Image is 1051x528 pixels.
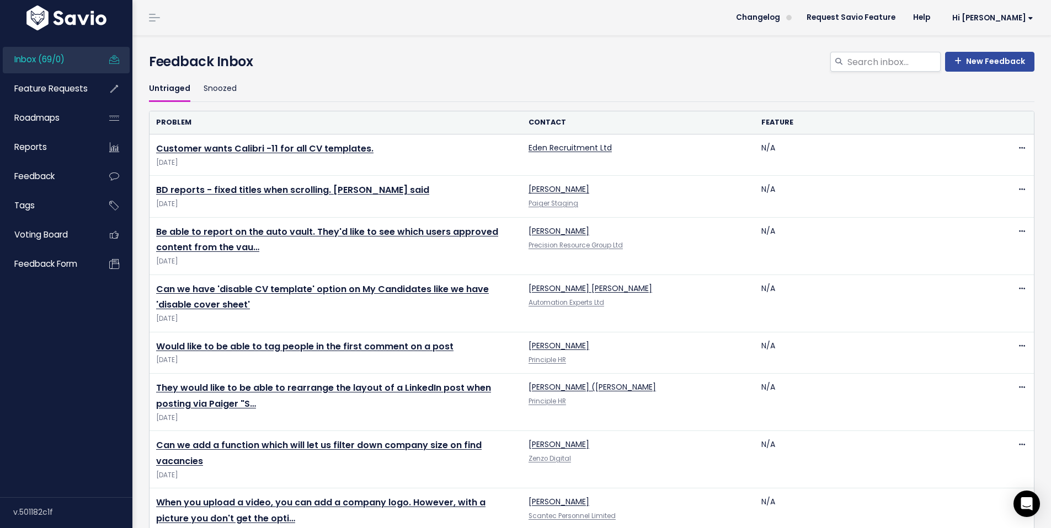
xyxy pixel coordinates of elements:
[529,283,652,294] a: [PERSON_NAME] [PERSON_NAME]
[156,381,491,410] a: They would like to be able to rearrange the layout of a LinkedIn post when posting via Paiger "S…
[14,83,88,94] span: Feature Requests
[14,53,65,65] span: Inbox (69/0)
[522,111,755,134] th: Contact
[755,274,988,332] td: N/A
[755,176,988,217] td: N/A
[14,258,77,270] span: Feedback form
[156,157,515,169] span: [DATE]
[13,498,132,526] div: v.501182c1f
[755,374,988,431] td: N/A
[529,298,604,307] a: Automation Experts Ltd
[204,76,237,102] a: Snoozed
[156,198,515,210] span: [DATE]
[3,164,92,189] a: Feedback
[529,184,589,195] a: [PERSON_NAME]
[156,340,454,353] a: Would like to be able to tag people in the first comment on a post
[156,256,515,267] span: [DATE]
[529,381,656,392] a: [PERSON_NAME] ([PERSON_NAME]
[156,313,515,325] span: [DATE]
[14,112,60,123] span: Roadmaps
[3,193,92,218] a: Tags
[846,52,941,72] input: Search inbox...
[156,354,515,366] span: [DATE]
[3,134,92,160] a: Reports
[14,200,35,211] span: Tags
[798,9,904,26] a: Request Savio Feature
[939,9,1042,26] a: Hi [PERSON_NAME]
[529,439,589,450] a: [PERSON_NAME]
[529,511,616,520] a: Scantec Personnel Limited
[24,6,109,30] img: logo-white.9d6f32f41409.svg
[529,142,612,153] a: Eden Recruitment Ltd
[529,454,571,463] a: Zenzo Digital
[755,217,988,274] td: N/A
[156,470,515,481] span: [DATE]
[529,496,589,507] a: [PERSON_NAME]
[149,76,190,102] a: Untriaged
[3,222,92,247] a: Voting Board
[3,251,92,277] a: Feedback form
[529,225,589,236] a: [PERSON_NAME]
[755,431,988,488] td: N/A
[14,170,55,182] span: Feedback
[156,412,515,424] span: [DATE]
[150,111,522,134] th: Problem
[156,225,498,254] a: Be able to report on the auto vault. They'd like to see which users approved content from the vau…
[945,52,1034,72] a: New Feedback
[156,184,429,196] a: BD reports - fixed titles when scrolling. [PERSON_NAME] said
[755,111,988,134] th: Feature
[529,355,566,364] a: Principle HR
[3,105,92,131] a: Roadmaps
[904,9,939,26] a: Help
[529,241,623,250] a: Precision Resource Group Ltd
[755,134,988,176] td: N/A
[149,76,1034,102] ul: Filter feature requests
[1013,491,1040,517] div: Open Intercom Messenger
[529,340,589,351] a: [PERSON_NAME]
[529,397,566,406] a: Principle HR
[14,229,68,240] span: Voting Board
[156,496,486,525] a: When you upload a video, you can add a company logo. However, with a picture you don't get the opti…
[736,14,780,21] span: Changelog
[156,142,374,155] a: Customer wants Calibri -11 for all CV templates.
[3,47,92,72] a: Inbox (69/0)
[149,52,1034,72] h4: Feedback Inbox
[952,14,1033,22] span: Hi [PERSON_NAME]
[156,439,482,467] a: Can we add a function which will let us filter down company size on find vacancies
[529,199,578,208] a: Paiger Staging
[156,283,489,311] a: Can we have 'disable CV template' option on My Candidates like we have 'disable cover sheet'
[755,332,988,373] td: N/A
[14,141,47,153] span: Reports
[3,76,92,101] a: Feature Requests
